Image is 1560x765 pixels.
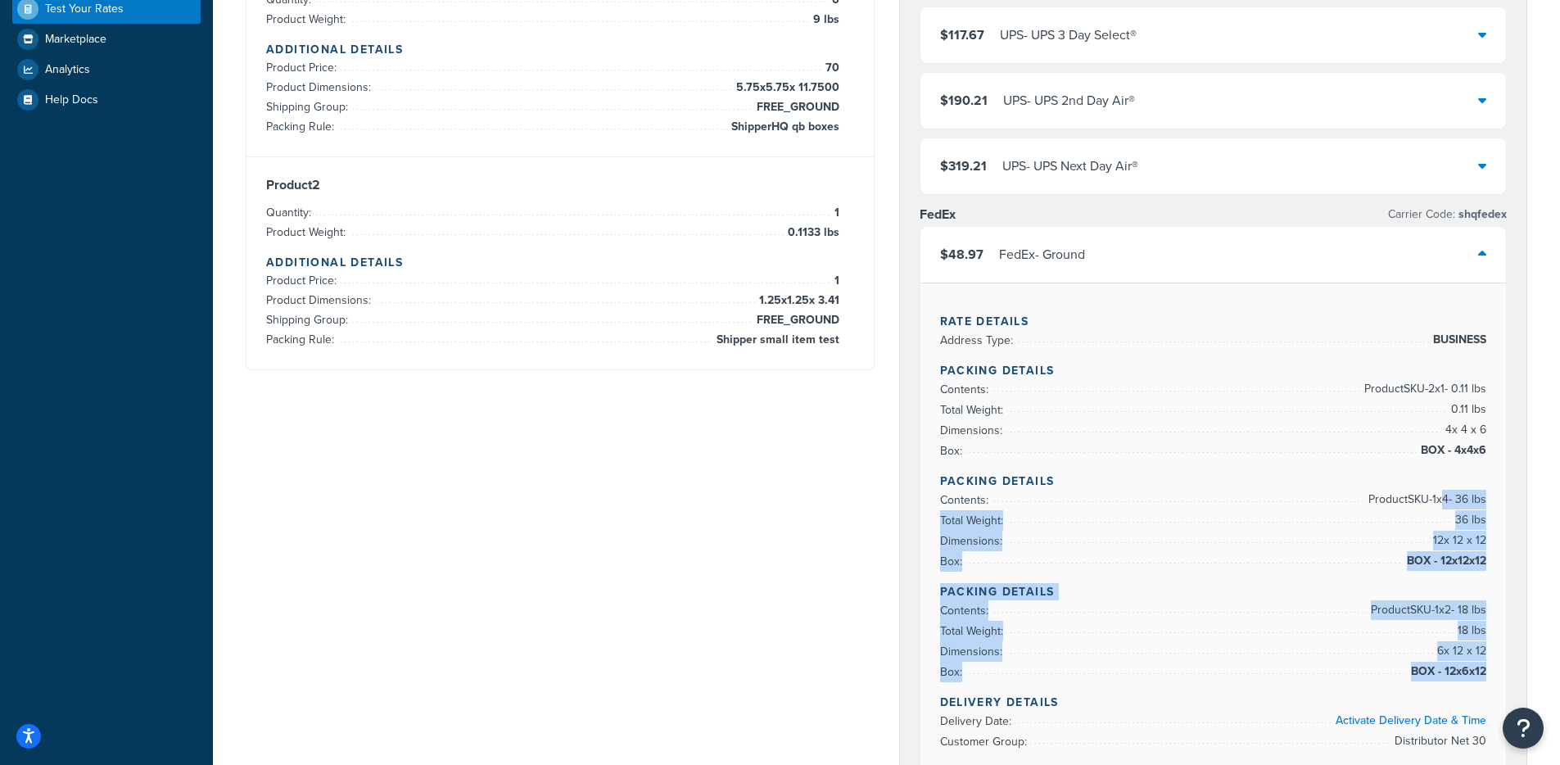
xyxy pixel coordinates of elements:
div: UPS - UPS 3 Day Select® [1000,24,1137,47]
span: Packing Rule: [266,331,338,348]
span: Dimensions: [940,643,1006,660]
span: ShipperHQ qb boxes [727,117,839,137]
span: Marketplace [45,33,106,47]
span: FREE_GROUND [753,97,839,117]
span: 0.11 lbs [1447,400,1486,419]
a: Analytics [12,55,201,84]
h4: Packing Details [940,362,1487,379]
span: 9 lbs [809,10,839,29]
span: Total Weight: [940,622,1007,640]
span: 12 x 12 x 12 [1429,531,1486,550]
span: 18 lbs [1454,621,1486,641]
span: Distributor Net 30 [1390,731,1486,751]
span: Total Weight: [940,512,1007,529]
h4: Additional Details [266,254,854,271]
span: Total Weight: [940,401,1007,419]
h3: Product 2 [266,177,854,193]
span: $190.21 [940,91,988,110]
p: Carrier Code: [1388,203,1507,226]
span: Contents: [940,491,993,509]
span: Product Weight: [266,11,350,28]
span: Product Dimensions: [266,79,375,96]
span: Contents: [940,381,993,398]
span: $319.21 [940,156,987,175]
span: 4 x 4 x 6 [1441,420,1486,440]
span: Contents: [940,602,993,619]
span: Shipping Group: [266,98,352,115]
span: Test Your Rates [45,2,124,16]
span: 6 x 12 x 12 [1433,641,1486,661]
span: 0.1133 lbs [784,223,839,242]
span: Product SKU-2 x 1 - 0.11 lbs [1360,379,1486,399]
span: Analytics [45,63,90,77]
span: Dimensions: [940,532,1006,550]
span: $48.97 [940,245,983,264]
span: 5.75 x 5.75 x 11.7500 [732,78,839,97]
span: Box: [940,553,966,570]
h4: Rate Details [940,313,1487,330]
span: Box: [940,442,966,459]
span: BOX - 12x6x12 [1407,662,1486,681]
span: Packing Rule: [266,118,338,135]
span: Product SKU-1 x 2 - 18 lbs [1367,600,1486,620]
span: Address Type: [940,332,1017,349]
span: BOX - 4x4x6 [1417,441,1486,460]
h4: Additional Details [266,41,854,58]
span: Box: [940,663,966,681]
span: FREE_GROUND [753,310,839,330]
span: BUSINESS [1429,330,1486,350]
span: Customer Group: [940,733,1031,750]
span: Shipper small item test [712,330,839,350]
span: Product Price: [266,59,341,76]
span: $117.67 [940,25,984,44]
span: 70 [821,58,839,78]
a: Activate Delivery Date & Time [1336,712,1486,729]
span: shqfedex [1455,206,1507,223]
span: Product Price: [266,272,341,289]
a: Marketplace [12,25,201,54]
span: 1 [830,271,839,291]
h4: Packing Details [940,583,1487,600]
span: Quantity: [266,204,315,221]
h4: Delivery Details [940,694,1487,711]
span: Dimensions: [940,422,1006,439]
h3: FedEx [920,206,956,223]
span: Product Weight: [266,224,350,241]
span: Shipping Group: [266,311,352,328]
span: 1.25 x 1.25 x 3.41 [755,291,839,310]
span: Product SKU-1 x 4 - 36 lbs [1364,490,1486,509]
span: Product Dimensions: [266,292,375,309]
span: Delivery Date: [940,713,1015,730]
h4: Packing Details [940,473,1487,490]
span: 36 lbs [1451,510,1486,530]
div: UPS - UPS 2nd Day Air® [1003,89,1135,112]
a: Help Docs [12,85,201,115]
span: BOX - 12x12x12 [1403,551,1486,571]
button: Open Resource Center [1503,708,1544,749]
span: Help Docs [45,93,98,107]
span: 1 [830,203,839,223]
div: UPS - UPS Next Day Air® [1002,155,1138,178]
div: FedEx - Ground [999,243,1085,266]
